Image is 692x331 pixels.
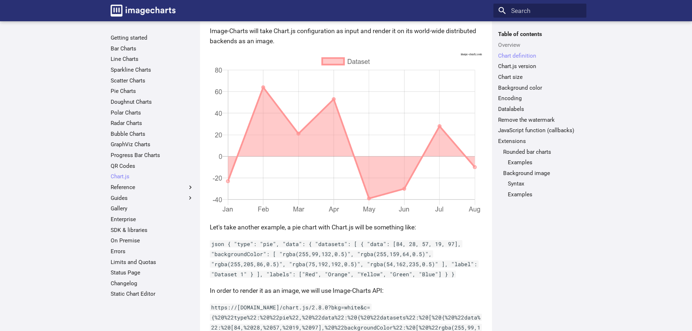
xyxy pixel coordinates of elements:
[111,227,194,234] a: SDK & libraries
[111,216,194,223] a: Enterprise
[111,130,194,138] a: Bubble Charts
[493,4,586,18] input: Search
[498,41,581,49] a: Overview
[508,180,582,187] a: Syntax
[210,240,479,278] code: json { "type": "pie", "data": { "datasets": [ { "data": [84, 28, 57, 19, 97], "backgroundColor": ...
[498,63,581,70] a: Chart.js version
[210,222,483,232] p: Let's take another example, a pie chart with Chart.js will be something like:
[503,148,582,156] a: Rounded bar charts
[111,173,194,180] a: Chart.js
[498,148,581,198] nav: Extensions
[508,159,582,166] a: Examples
[498,106,581,113] a: Datalabels
[111,109,194,116] a: Polar Charts
[111,237,194,244] a: On Premise
[111,5,176,17] img: logo
[210,286,483,296] p: In order to render it as an image, we will use Image-Charts API:
[508,191,582,198] a: Examples
[111,259,194,266] a: Limits and Quotas
[503,180,582,198] nav: Background image
[111,34,194,41] a: Getting started
[111,98,194,106] a: Doughnut Charts
[111,141,194,148] a: GraphViz Charts
[493,31,586,198] nav: Table of contents
[498,116,581,124] a: Remove the watermark
[111,152,194,159] a: Progress Bar Charts
[111,120,194,127] a: Radar Charts
[498,52,581,59] a: Chart definition
[210,53,483,216] img: chart
[111,55,194,63] a: Line Charts
[493,31,586,38] label: Table of contents
[111,45,194,52] a: Bar Charts
[503,170,582,177] a: Background image
[111,269,194,276] a: Status Page
[111,162,194,170] a: QR Codes
[210,26,483,46] p: Image-Charts will take Chart.js configuration as input and render it on its world-wide distribute...
[111,184,194,191] label: Reference
[498,127,581,134] a: JavaScript function (callbacks)
[111,194,194,202] label: Guides
[498,95,581,102] a: Encoding
[111,248,194,255] a: Errors
[498,73,581,81] a: Chart size
[111,66,194,73] a: Sparkline Charts
[111,280,194,287] a: Changelog
[111,290,194,298] a: Static Chart Editor
[107,1,179,19] a: Image-Charts documentation
[111,88,194,95] a: Pie Charts
[503,159,582,166] nav: Rounded bar charts
[498,84,581,91] a: Background color
[498,138,581,145] a: Extensions
[111,205,194,212] a: Gallery
[111,77,194,84] a: Scatter Charts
